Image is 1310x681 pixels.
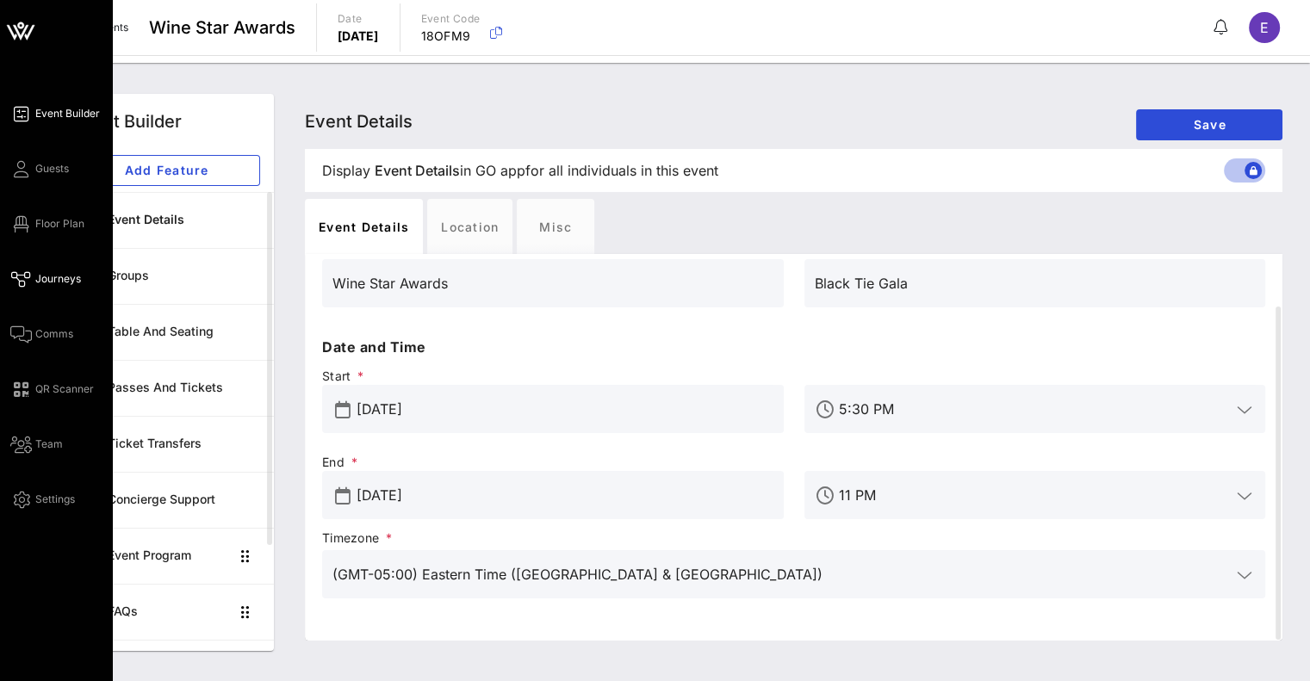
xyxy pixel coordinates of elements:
span: Save [1150,117,1269,132]
input: Start Time [839,395,1232,423]
a: Event Builder [10,103,100,124]
span: Timezone [322,529,1265,547]
input: End Time [839,481,1232,509]
span: Event Builder [35,106,100,121]
span: Guests [35,161,69,176]
a: Team [10,434,63,455]
span: Display in GO app [322,160,718,181]
div: FAQs [108,604,229,619]
button: prepend icon [335,401,351,418]
p: [DATE] [338,28,379,45]
div: Misc [517,199,594,254]
span: Floor Plan [35,216,84,232]
div: E [1249,12,1280,43]
span: Event Details [305,111,413,132]
span: E [1260,19,1269,36]
a: Guests [10,158,69,179]
span: Event Details [375,160,460,181]
div: Event Details [305,199,423,254]
div: Ticket Transfers [108,436,260,451]
div: Groups [108,269,260,283]
a: Settings [10,489,75,510]
a: Event Details [59,192,274,248]
p: Date [338,10,379,28]
span: Journeys [35,271,81,287]
a: FAQs [59,584,274,640]
span: End [322,454,784,471]
p: Date and Time [322,337,1265,357]
input: Event Type [815,269,1256,297]
button: Save [1136,109,1282,140]
span: for all individuals in this event [525,160,718,181]
a: Table and Seating [59,304,274,360]
input: Timezone [332,560,1231,588]
div: Event Program [108,548,229,563]
button: prepend icon [335,487,351,505]
span: Team [35,436,63,452]
a: Journeys [10,269,81,289]
span: Start [322,368,784,385]
span: Comms [35,326,73,342]
a: Comms [10,324,73,344]
div: Event Builder [72,108,182,134]
div: Concierge Support [108,492,260,507]
div: Passes and Tickets [108,381,260,395]
span: Wine Star Awards [149,15,295,40]
button: Add Feature [72,155,260,186]
div: Table and Seating [108,325,260,339]
a: Passes and Tickets [59,360,274,416]
input: Event Name [332,269,773,297]
span: QR Scanner [35,381,94,397]
span: Add Feature [87,163,245,177]
a: QR Scanner [10,379,94,399]
a: Floor Plan [10,214,84,234]
a: Ticket Transfers [59,416,274,472]
a: Concierge Support [59,472,274,528]
div: Location [427,199,512,254]
input: Start Date [357,395,773,423]
span: Settings [35,492,75,507]
p: 18OFM9 [421,28,481,45]
div: Event Details [108,213,260,227]
p: Event Code [421,10,481,28]
a: Groups [59,248,274,304]
input: End Date [357,481,773,509]
a: Event Program [59,528,274,584]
